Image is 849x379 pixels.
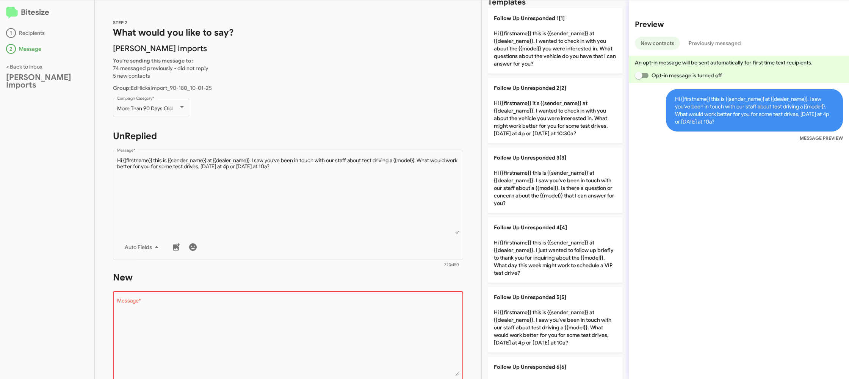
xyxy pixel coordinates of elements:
[117,105,172,112] span: More Than 90 Days Old
[113,72,150,79] span: 5 new contacts
[113,57,193,64] b: You're sending this message to:
[641,37,674,50] span: New contacts
[652,71,722,80] span: Opt-in message is turned off
[689,37,741,50] span: Previously messaged
[113,65,208,72] span: 74 messaged previously - did not reply
[488,218,623,283] p: Hi {{firstname}} this is {{sender_name}} at {{dealer_name}}. I just wanted to follow up briefly t...
[113,130,463,142] h1: UnReplied
[444,263,459,267] mat-hint: 223/450
[6,44,88,54] div: Message
[6,6,88,19] h2: Bitesize
[119,240,167,254] button: Auto Fields
[6,74,88,89] div: [PERSON_NAME] Imports
[494,363,566,370] span: Follow Up Unresponded 6[6]
[494,154,566,161] span: Follow Up Unresponded 3[3]
[113,45,463,52] p: [PERSON_NAME] Imports
[494,15,565,22] span: Follow Up Unresponded 1[1]
[683,37,747,50] button: Previously messaged
[113,27,463,39] h1: What would you like to say?
[113,271,463,283] h1: New
[494,294,566,301] span: Follow Up Unresponded 5[5]
[494,224,567,231] span: Follow Up Unresponded 4[4]
[113,20,127,25] span: STEP 2
[494,85,566,91] span: Follow Up Unresponded 2[2]
[6,7,18,19] img: logo-minimal.svg
[113,85,212,91] span: EdHicksImport_90-180_10-01-25
[488,287,623,352] p: Hi {{firstname}} this is {{sender_name}} at {{dealer_name}}. I saw you've been in touch with our ...
[488,78,623,143] p: Hi {{firstname}} it's {{sender_name}} at {{dealer_name}}. I wanted to check in with you about the...
[488,148,623,213] p: Hi {{firstname}} this is {{sender_name}} at {{dealer_name}}. I saw you've been in touch with our ...
[125,240,161,254] span: Auto Fields
[6,28,88,38] div: Recipients
[635,59,843,66] p: An opt-in message will be sent automatically for first time text recipients.
[6,28,16,38] div: 1
[6,63,42,70] a: < Back to inbox
[6,44,16,54] div: 2
[800,135,843,142] small: MESSAGE PREVIEW
[488,8,623,74] p: Hi {{firstname}} this is {{sender_name}} at {{dealer_name}}. I wanted to check in with you about ...
[635,19,843,31] h2: Preview
[635,37,680,50] button: New contacts
[666,89,843,132] span: Hi {{firstname}} this is {{sender_name}} at {{dealer_name}}. I saw you've been in touch with our ...
[113,85,131,91] b: Group:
